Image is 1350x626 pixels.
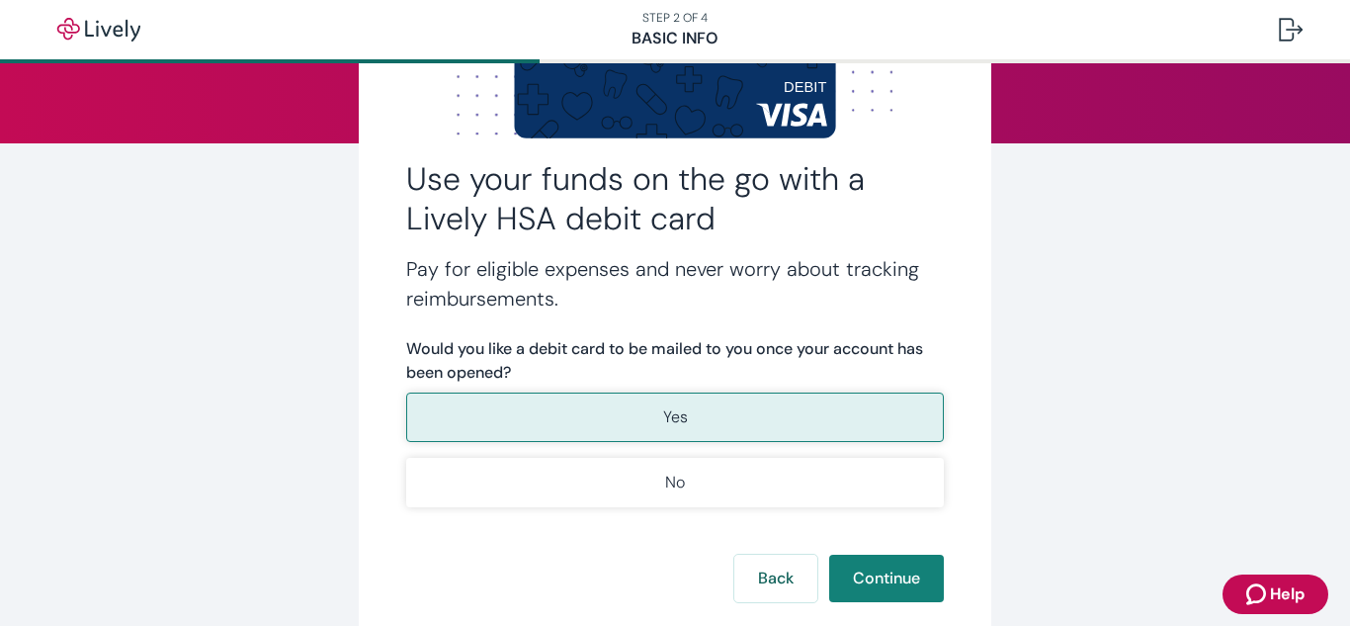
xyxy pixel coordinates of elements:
[406,393,944,442] button: Yes
[406,458,944,507] button: No
[1246,582,1270,606] svg: Zendesk support icon
[829,555,944,602] button: Continue
[1270,582,1305,606] span: Help
[406,337,944,385] label: Would you like a debit card to be mailed to you once your account has been opened?
[406,159,944,238] h2: Use your funds on the go with a Lively HSA debit card
[1263,6,1318,53] button: Log out
[43,18,154,42] img: Lively
[663,405,688,429] p: Yes
[734,555,817,602] button: Back
[1223,575,1328,614] button: Zendesk support iconHelp
[665,471,685,494] p: No
[406,254,944,313] h4: Pay for eligible expenses and never worry about tracking reimbursements.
